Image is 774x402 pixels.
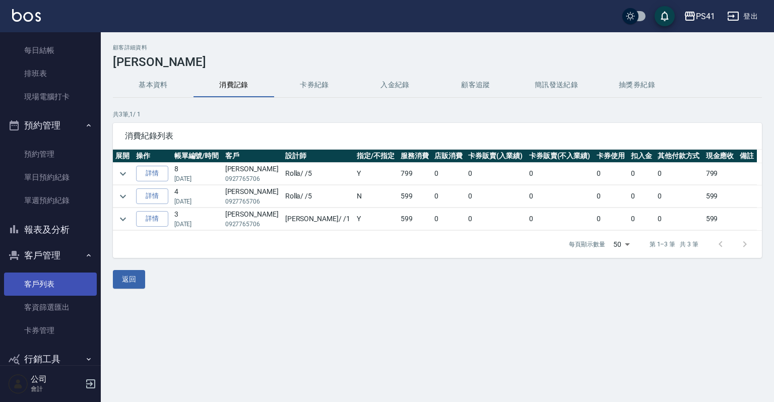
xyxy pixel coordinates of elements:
a: 現場電腦打卡 [4,85,97,108]
button: 卡券紀錄 [274,73,355,97]
td: 0 [527,208,595,230]
p: [DATE] [174,220,220,229]
td: [PERSON_NAME] / /1 [283,208,354,230]
th: 現金應收 [703,150,737,163]
div: PS41 [696,10,715,23]
button: expand row [115,189,131,204]
button: 簡訊發送紀錄 [516,73,597,97]
img: Logo [12,9,41,22]
th: 扣入金 [628,150,655,163]
td: 0 [655,185,703,208]
a: 預約管理 [4,143,97,166]
th: 客戶 [223,150,283,163]
button: 基本資料 [113,73,193,97]
td: N [354,185,398,208]
td: Y [354,163,398,185]
p: [DATE] [174,197,220,206]
td: Rolla / /5 [283,185,354,208]
button: 登出 [723,7,762,26]
a: 詳情 [136,211,168,227]
a: 卡券管理 [4,319,97,342]
button: 客戶管理 [4,242,97,269]
td: 4 [172,185,223,208]
td: 0 [432,185,466,208]
td: 0 [628,163,655,185]
button: expand row [115,166,131,181]
button: expand row [115,212,131,227]
p: 共 3 筆, 1 / 1 [113,110,762,119]
td: 599 [398,185,432,208]
td: 0 [466,185,526,208]
button: 顧客追蹤 [435,73,516,97]
div: 50 [609,231,633,258]
th: 服務消費 [398,150,432,163]
td: 799 [703,163,737,185]
td: 0 [655,163,703,185]
h3: [PERSON_NAME] [113,55,762,69]
th: 卡券販賣(入業績) [466,150,526,163]
th: 卡券販賣(不入業績) [527,150,595,163]
td: [PERSON_NAME] [223,185,283,208]
td: 0 [628,208,655,230]
button: PS41 [680,6,719,27]
th: 指定/不指定 [354,150,398,163]
th: 卡券使用 [594,150,628,163]
td: 0 [432,163,466,185]
a: 排班表 [4,62,97,85]
td: [PERSON_NAME] [223,163,283,185]
th: 備註 [737,150,757,163]
a: 單日預約紀錄 [4,166,97,189]
th: 設計師 [283,150,354,163]
a: 客資篩選匯出 [4,296,97,319]
button: 預約管理 [4,112,97,139]
td: 599 [703,208,737,230]
td: 0 [594,163,628,185]
button: 行銷工具 [4,346,97,372]
p: 0927765706 [225,220,280,229]
button: 抽獎券紀錄 [597,73,677,97]
td: 0 [594,208,628,230]
a: 單週預約紀錄 [4,189,97,212]
td: [PERSON_NAME] [223,208,283,230]
p: 0927765706 [225,197,280,206]
a: 每日結帳 [4,39,97,62]
p: 0927765706 [225,174,280,183]
a: 客戶列表 [4,273,97,296]
th: 其他付款方式 [655,150,703,163]
p: 每頁顯示數量 [569,240,605,249]
button: 報表及分析 [4,217,97,243]
td: Rolla / /5 [283,163,354,185]
img: Person [8,374,28,394]
td: 0 [527,163,595,185]
th: 帳單編號/時間 [172,150,223,163]
td: 0 [594,185,628,208]
td: 8 [172,163,223,185]
h5: 公司 [31,374,82,384]
td: 599 [703,185,737,208]
td: 0 [466,208,526,230]
a: 詳情 [136,166,168,181]
p: 第 1–3 筆 共 3 筆 [650,240,698,249]
td: 0 [466,163,526,185]
button: 返回 [113,270,145,289]
span: 消費紀錄列表 [125,131,750,141]
button: save [655,6,675,26]
h2: 顧客詳細資料 [113,44,762,51]
td: Y [354,208,398,230]
td: 0 [655,208,703,230]
button: 消費記錄 [193,73,274,97]
td: 799 [398,163,432,185]
td: 599 [398,208,432,230]
th: 展開 [113,150,134,163]
button: 入金紀錄 [355,73,435,97]
th: 操作 [134,150,172,163]
th: 店販消費 [432,150,466,163]
td: 0 [432,208,466,230]
td: 0 [527,185,595,208]
p: 會計 [31,384,82,393]
a: 詳情 [136,188,168,204]
td: 3 [172,208,223,230]
td: 0 [628,185,655,208]
p: [DATE] [174,174,220,183]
